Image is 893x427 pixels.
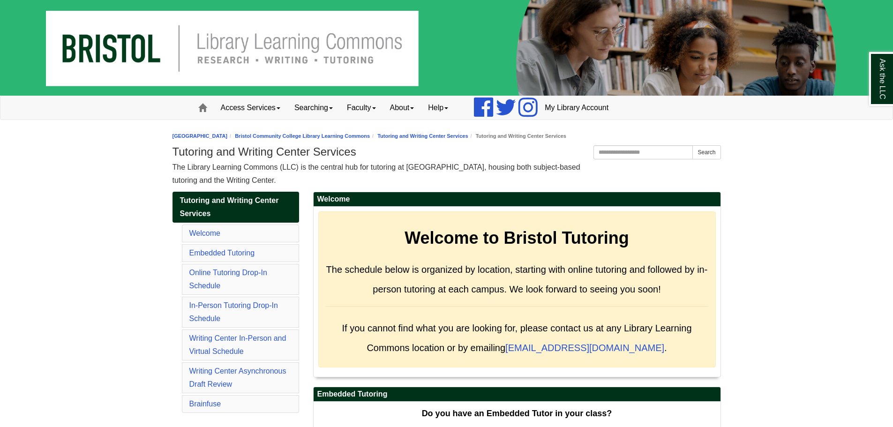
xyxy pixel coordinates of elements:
[405,228,629,247] strong: Welcome to Bristol Tutoring
[340,96,383,120] a: Faculty
[173,132,721,141] nav: breadcrumb
[326,264,708,294] span: The schedule below is organized by location, starting with online tutoring and followed by in-per...
[173,192,299,223] a: Tutoring and Writing Center Services
[692,145,720,159] button: Search
[189,269,267,290] a: Online Tutoring Drop-In Schedule
[235,133,370,139] a: Bristol Community College Library Learning Commons
[173,163,580,184] span: The Library Learning Commons (LLC) is the central hub for tutoring at [GEOGRAPHIC_DATA], housing ...
[377,133,468,139] a: Tutoring and Writing Center Services
[314,192,720,207] h2: Welcome
[342,323,691,353] span: If you cannot find what you are looking for, please contact us at any Library Learning Commons lo...
[173,145,721,158] h1: Tutoring and Writing Center Services
[189,334,286,355] a: Writing Center In-Person and Virtual Schedule
[180,196,279,217] span: Tutoring and Writing Center Services
[538,96,615,120] a: My Library Account
[173,133,228,139] a: [GEOGRAPHIC_DATA]
[505,343,664,353] a: [EMAIL_ADDRESS][DOMAIN_NAME]
[287,96,340,120] a: Searching
[422,409,612,418] strong: Do you have an Embedded Tutor in your class?
[189,229,220,237] a: Welcome
[214,96,287,120] a: Access Services
[189,249,255,257] a: Embedded Tutoring
[189,301,278,322] a: In-Person Tutoring Drop-In Schedule
[189,400,221,408] a: Brainfuse
[468,132,566,141] li: Tutoring and Writing Center Services
[314,387,720,402] h2: Embedded Tutoring
[383,96,421,120] a: About
[421,96,455,120] a: Help
[189,367,286,388] a: Writing Center Asynchronous Draft Review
